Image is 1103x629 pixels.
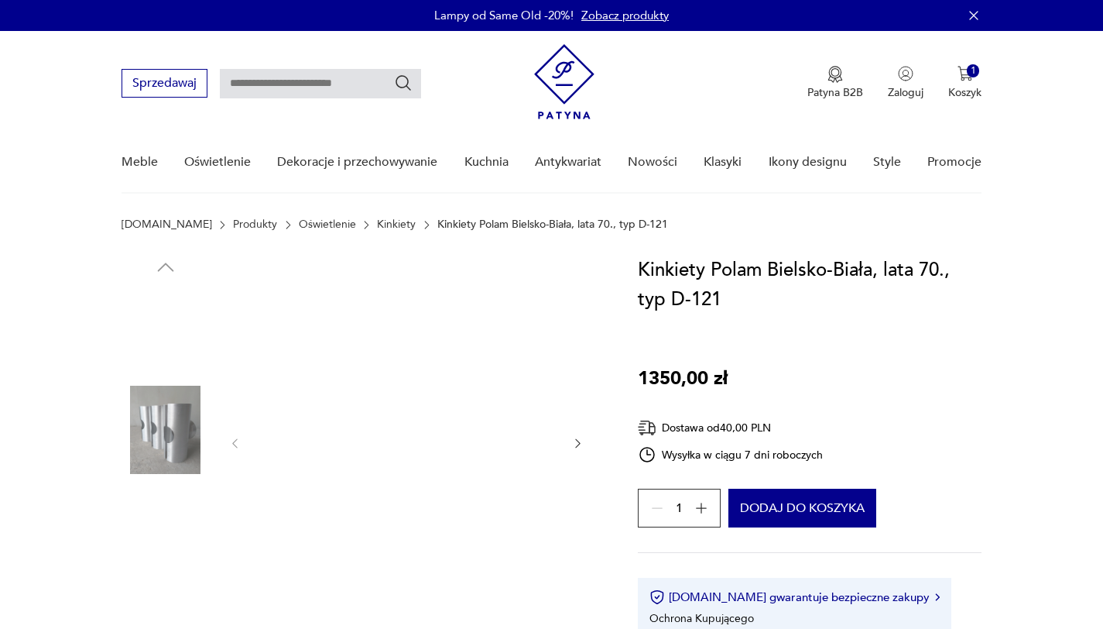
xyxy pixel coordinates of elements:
[649,589,665,605] img: Ikona certyfikatu
[184,132,251,192] a: Oświetlenie
[948,66,981,100] button: 1Koszyk
[649,589,940,605] button: [DOMAIN_NAME] gwarantuje bezpieczne zakupy
[888,85,923,100] p: Zaloguj
[649,611,754,626] li: Ochrona Kupującego
[807,66,863,100] a: Ikona medaluPatyna B2B
[122,484,210,572] img: Zdjęcie produktu Kinkiety Polam Bielsko-Biała, lata 70., typ D-121
[873,132,901,192] a: Style
[434,8,574,23] p: Lampy od Same Old -20%!
[638,256,982,314] h1: Kinkiety Polam Bielsko-Biała, lata 70., typ D-121
[638,418,656,438] img: Ikona dostawy
[728,489,876,528] button: Dodaj do koszyka
[967,64,980,77] div: 1
[377,218,416,231] a: Kinkiety
[827,66,843,83] img: Ikona medalu
[638,445,824,464] div: Wysyłka w ciągu 7 dni roboczych
[535,132,601,192] a: Antykwariat
[299,218,356,231] a: Oświetlenie
[581,8,669,23] a: Zobacz produkty
[628,132,677,192] a: Nowości
[277,132,437,192] a: Dekoracje i przechowywanie
[257,256,556,628] img: Zdjęcie produktu Kinkiety Polam Bielsko-Biała, lata 70., typ D-121
[927,132,981,192] a: Promocje
[122,218,212,231] a: [DOMAIN_NAME]
[437,218,668,231] p: Kinkiety Polam Bielsko-Biała, lata 70., typ D-121
[807,66,863,100] button: Patyna B2B
[638,364,728,394] p: 1350,00 zł
[769,132,847,192] a: Ikony designu
[122,386,210,474] img: Zdjęcie produktu Kinkiety Polam Bielsko-Biała, lata 70., typ D-121
[233,218,277,231] a: Produkty
[534,44,594,119] img: Patyna - sklep z meblami i dekoracjami vintage
[888,66,923,100] button: Zaloguj
[948,85,981,100] p: Koszyk
[957,66,973,81] img: Ikona koszyka
[122,132,158,192] a: Meble
[122,287,210,375] img: Zdjęcie produktu Kinkiety Polam Bielsko-Biała, lata 70., typ D-121
[676,504,683,514] span: 1
[704,132,742,192] a: Klasyki
[935,593,940,601] img: Ikona strzałki w prawo
[638,418,824,438] div: Dostawa od 40,00 PLN
[394,74,413,92] button: Szukaj
[898,66,913,81] img: Ikonka użytkownika
[122,69,207,98] button: Sprzedawaj
[122,79,207,90] a: Sprzedawaj
[807,85,863,100] p: Patyna B2B
[464,132,509,192] a: Kuchnia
